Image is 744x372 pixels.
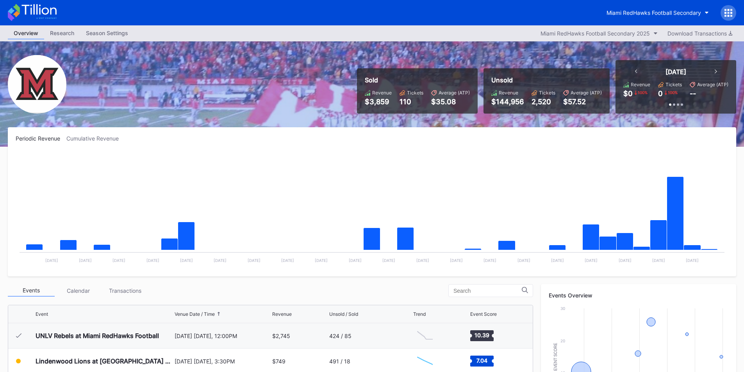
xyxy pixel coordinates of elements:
[79,258,92,263] text: [DATE]
[175,358,271,365] div: [DATE] [DATE], 3:30PM
[112,258,125,263] text: [DATE]
[329,311,358,317] div: Unsold / Sold
[8,27,44,39] a: Overview
[539,90,555,96] div: Tickets
[450,258,463,263] text: [DATE]
[16,135,66,142] div: Periodic Revenue
[180,258,193,263] text: [DATE]
[329,333,351,339] div: 424 / 85
[413,311,426,317] div: Trend
[667,89,678,96] div: 100 %
[175,333,271,339] div: [DATE] [DATE], 12:00PM
[146,258,159,263] text: [DATE]
[664,28,736,39] button: Download Transactions
[553,343,558,371] text: Event Score
[407,90,423,96] div: Tickets
[551,258,564,263] text: [DATE]
[619,258,632,263] text: [DATE]
[281,258,294,263] text: [DATE]
[372,90,392,96] div: Revenue
[36,311,48,317] div: Event
[563,98,602,106] div: $57.52
[8,55,66,114] img: Miami_RedHawks_Football_Secondary.png
[517,258,530,263] text: [DATE]
[571,90,602,96] div: Average (ATP)
[631,82,650,87] div: Revenue
[491,98,524,106] div: $144,956
[652,258,665,263] text: [DATE]
[44,27,80,39] a: Research
[382,258,395,263] text: [DATE]
[541,30,650,37] div: Miami RedHawks Football Secondary 2025
[16,151,728,269] svg: Chart title
[690,89,696,98] div: --
[431,98,470,106] div: $35.08
[413,326,437,345] svg: Chart title
[272,358,285,365] div: $749
[665,68,686,76] div: [DATE]
[315,258,328,263] text: [DATE]
[45,258,58,263] text: [DATE]
[365,98,392,106] div: $3,859
[607,9,701,16] div: Miami RedHawks Football Secondary
[470,311,497,317] div: Event Score
[400,98,423,106] div: 110
[491,76,602,84] div: Unsold
[248,258,260,263] text: [DATE]
[532,98,555,106] div: 2,520
[349,258,362,263] text: [DATE]
[549,292,728,299] div: Events Overview
[365,76,470,84] div: Sold
[272,333,290,339] div: $2,745
[585,258,598,263] text: [DATE]
[484,258,496,263] text: [DATE]
[475,332,489,338] text: 10.39
[601,5,715,20] button: Miami RedHawks Football Secondary
[499,90,518,96] div: Revenue
[272,311,292,317] div: Revenue
[658,89,663,98] div: 0
[667,30,732,37] div: Download Transactions
[413,351,437,371] svg: Chart title
[560,306,565,311] text: 30
[697,82,728,87] div: Average (ATP)
[665,82,682,87] div: Tickets
[416,258,429,263] text: [DATE]
[66,135,125,142] div: Cumulative Revenue
[8,285,55,297] div: Events
[476,357,487,364] text: 7.04
[175,311,215,317] div: Venue Date / Time
[560,338,565,343] text: 20
[80,27,134,39] a: Season Settings
[537,28,662,39] button: Miami RedHawks Football Secondary 2025
[36,357,173,365] div: Lindenwood Lions at [GEOGRAPHIC_DATA] RedHawks Football
[329,358,350,365] div: 491 / 18
[637,89,648,96] div: 100 %
[439,90,470,96] div: Average (ATP)
[102,285,148,297] div: Transactions
[36,332,159,340] div: UNLV Rebels at Miami RedHawks Football
[214,258,227,263] text: [DATE]
[686,258,699,263] text: [DATE]
[55,285,102,297] div: Calendar
[453,288,522,294] input: Search
[623,89,633,98] div: $0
